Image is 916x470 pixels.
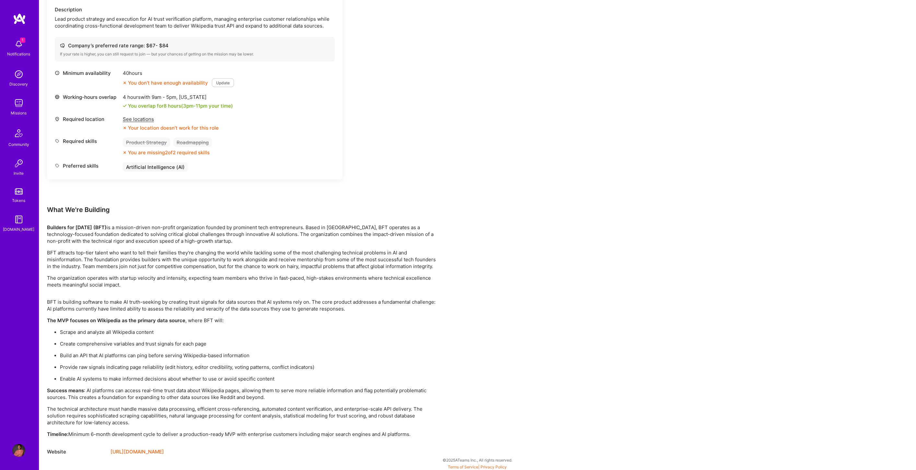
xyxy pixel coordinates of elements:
[55,70,120,76] div: Minimum availability
[60,43,65,48] i: icon Cash
[47,206,436,214] div: What We're Building
[11,125,27,141] img: Community
[123,94,233,100] div: 4 hours with [US_STATE]
[123,79,208,86] div: You don’t have enough availability
[55,116,120,123] div: Required location
[60,341,436,347] p: Create comprehensive variables and trust signals for each page
[39,452,916,468] div: © 2025 ATeams Inc., All rights reserved.
[11,444,27,457] a: User Avatar
[481,465,507,470] a: Privacy Policy
[55,139,60,144] i: icon Tag
[60,364,436,371] p: Provide raw signals indicating page reliability (edit history, editor credibility, voting pattern...
[20,38,25,43] span: 1
[47,224,436,245] p: is a mission-driven non-profit organization founded by prominent tech entrepreneurs. Based in [GE...
[448,465,507,470] span: |
[47,431,436,438] p: Minimum 6-month development cycle to deliver a production-ready MVP with enterprise customers inc...
[12,38,25,51] img: bell
[12,97,25,110] img: teamwork
[55,95,60,100] i: icon World
[47,250,436,270] p: BFT attracts top-tier talent who want to tell their families they're changing the world while tac...
[10,81,28,88] div: Discovery
[55,16,335,29] div: Lead product strategy and execution for AI trust verification platform, managing enterprise custo...
[47,275,436,288] p: The organization operates with startup velocity and intensity, expecting team members who thrive ...
[47,225,107,231] strong: Builders for [DATE] (BFT)
[13,13,26,25] img: logo
[47,406,436,426] p: The technical architecture must handle massive data processing, efficient cross-referencing, auto...
[47,448,105,456] div: Website
[150,94,179,100] span: 9am - 5pm ,
[47,299,436,312] p: BFT is building software to make AI truth-seeking by creating trust signals for data sources that...
[55,163,60,168] i: icon Tag
[7,51,30,57] div: Notifications
[47,388,84,394] strong: Success means
[55,138,120,145] div: Required skills
[47,317,436,324] p: , where BFT will:
[55,6,335,13] div: Description
[123,81,127,85] i: icon CloseOrange
[14,170,24,177] div: Invite
[60,352,436,359] p: Build an API that AI platforms can ping before serving Wikipedia-based information
[448,465,479,470] a: Terms of Service
[128,149,210,156] div: You are missing 2 of 2 required skills
[47,318,185,324] strong: The MVP focuses on Wikipedia as the primary data source
[12,68,25,81] img: discovery
[123,70,234,76] div: 40 hours
[123,151,127,155] i: icon CloseOrange
[123,126,127,130] i: icon CloseOrange
[128,102,233,109] div: You overlap for 8 hours ( your time)
[123,162,188,172] div: Artificial Intelligence (AI)
[212,78,234,87] button: Update
[47,387,436,401] p: : AI platforms can access real-time trust data about Wikipedia pages, allowing them to serve more...
[11,110,27,116] div: Missions
[55,71,60,76] i: icon Clock
[12,444,25,457] img: User Avatar
[3,226,35,233] div: [DOMAIN_NAME]
[60,42,330,49] div: Company’s preferred rate range: $ 67 - $ 84
[12,157,25,170] img: Invite
[60,329,436,336] p: Scrape and analyze all Wikipedia content
[123,124,219,131] div: Your location doesn’t work for this role
[47,431,68,438] strong: Timeline:
[60,52,330,57] div: If your rate is higher, you can still request to join — but your chances of getting on the missio...
[173,138,212,147] div: Roadmapping
[55,94,120,100] div: Working-hours overlap
[183,103,207,109] span: 3pm - 11pm
[123,116,219,123] div: See locations
[12,213,25,226] img: guide book
[55,117,60,122] i: icon Location
[60,376,436,382] p: Enable AI systems to make informed decisions about whether to use or avoid specific content
[8,141,29,148] div: Community
[55,162,120,169] div: Preferred skills
[110,448,164,456] a: [URL][DOMAIN_NAME]
[15,188,23,194] img: tokens
[123,104,127,108] i: icon Check
[12,197,26,204] div: Tokens
[123,138,170,147] div: Product Strategy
